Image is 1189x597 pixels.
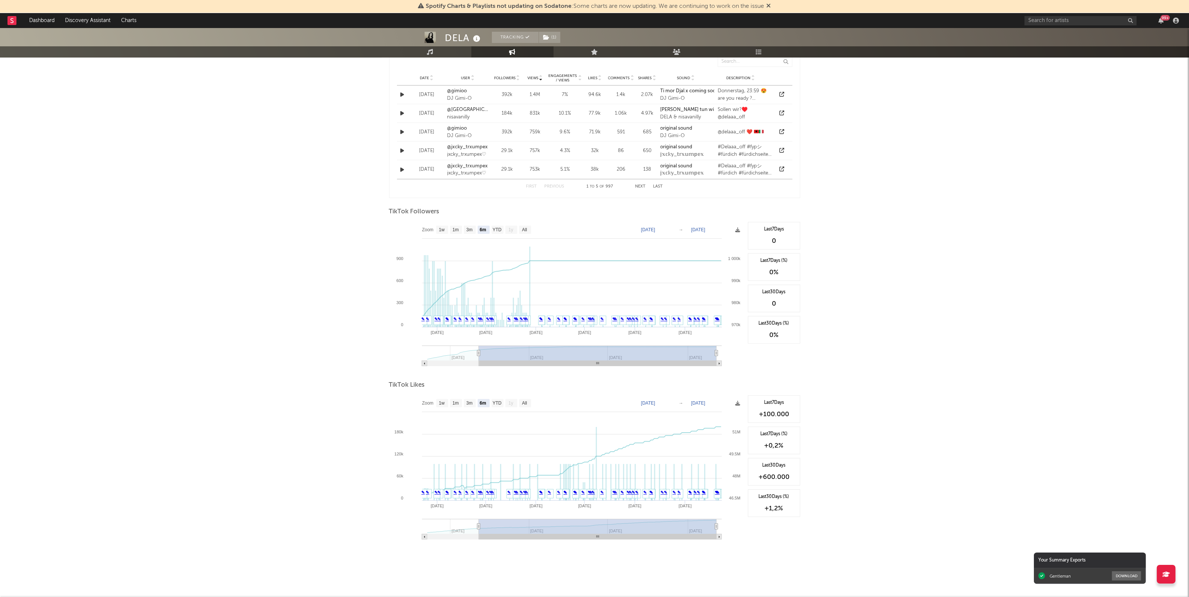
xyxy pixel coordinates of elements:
a: original soundDJ Gimi-O [660,125,693,139]
text: [DATE] [431,330,444,335]
a: ✎ [491,317,495,321]
div: 10.1 % [548,110,582,117]
a: ✎ [508,490,511,495]
div: 591 [608,129,634,136]
div: 99 + [1161,15,1170,21]
div: #Delaaa_off #fypシ #fürdich #fürdichseiteシ #viral #foryou #🇦🇱 #criminal @delaaa_off @dhuratadora [718,163,772,177]
a: ✎ [478,490,481,495]
a: ✎ [644,317,647,321]
a: ✎ [471,317,475,321]
span: Engagements / Views [548,74,577,83]
span: : Some charts are now updating. We are continuing to work on the issue [426,3,764,9]
a: Discovery Assistant [60,13,116,28]
text: 1w [439,401,445,406]
a: ✎ [694,490,697,495]
a: ✎ [525,317,529,321]
a: ✎ [621,317,624,321]
a: ✎ [438,490,441,495]
div: 71.9k [586,129,604,136]
a: ✎ [446,490,449,495]
div: 9.6 % [548,129,582,136]
a: ✎ [489,490,493,495]
div: 831k [526,110,545,117]
a: ✎ [480,317,483,321]
div: Last 30 Days (%) [752,320,796,327]
text: All [522,401,527,406]
text: [DATE] [529,330,542,335]
text: 970k [731,322,740,327]
text: [DATE] [628,504,641,508]
button: Last [653,185,663,189]
div: 1.4k [608,91,634,99]
a: ✎ [548,317,551,321]
a: ✎ [465,490,469,495]
a: ✎ [557,490,561,495]
text: [DATE] [578,504,591,508]
text: All [522,228,527,233]
strong: original sound [660,126,693,131]
span: of [600,185,604,188]
text: 6m [480,228,486,233]
a: ✎ [471,490,475,495]
div: 29.1k [492,166,522,173]
span: Sound [677,76,690,80]
button: Previous [545,185,564,189]
div: Last 7 Days (%) [752,431,796,437]
a: ✎ [426,490,429,495]
div: 753k [526,166,545,173]
a: ✎ [592,317,595,321]
span: TikTok Followers [389,207,440,216]
a: ✎ [689,490,692,495]
a: ✎ [564,490,567,495]
div: 4.97k [638,110,657,117]
a: ✎ [438,317,441,321]
div: 38k [586,166,604,173]
div: [DATE] [410,147,444,155]
a: ✎ [702,490,705,495]
text: Zoom [422,401,434,406]
div: #Delaaa_off #fypシ #fürdich #fürdichseiteシ #viral #foryou #🇮🇹 @delaaa_off @dhuratadora [718,143,772,158]
div: +100.000 [752,410,796,419]
a: ✎ [525,490,529,495]
div: 77.9k [586,110,604,117]
text: 51M [732,430,740,434]
div: 0 % [752,331,796,340]
text: → [679,400,683,406]
div: DJ Gimi-O [660,95,719,102]
text: 600 [396,278,403,283]
a: @[GEOGRAPHIC_DATA] [447,106,489,114]
a: ✎ [480,490,483,495]
div: nisavanilly [447,114,489,121]
span: TikTok Likes [389,381,425,390]
div: 184k [492,110,522,117]
button: 99+ [1158,18,1164,24]
text: YTD [492,228,501,233]
a: ✎ [678,317,681,321]
text: 1 000k [728,256,740,261]
div: Your Summary Exports [1034,553,1146,568]
text: 120k [394,452,403,456]
span: Dismiss [767,3,771,9]
a: Charts [116,13,142,28]
a: ✎ [486,317,490,321]
a: ✎ [465,317,469,321]
a: ✎ [697,317,700,321]
a: ✎ [627,490,630,495]
a: ✎ [520,317,523,321]
a: ✎ [491,490,495,495]
a: ✎ [446,317,449,321]
text: [DATE] [691,227,705,232]
a: ✎ [454,317,457,321]
div: Donnerstag, 23:59 😍 are you ready ? @delaaa_off [718,87,772,102]
a: ✎ [588,490,591,495]
a: ✎ [486,490,490,495]
span: Likes [588,76,597,80]
div: @delaaa_off ❤️ 🇦🇱🇮🇹 [718,129,772,136]
text: 1y [508,401,513,406]
div: 759k [526,129,545,136]
text: 46.5M [729,496,740,500]
div: 32k [586,147,604,155]
text: 1m [452,228,459,233]
a: ✎ [520,490,523,495]
div: 𝕛𝕩𝕔𝕜𝕪_𝕥𝕣𝕩𝕦𝕞𝕡𝕖𝕩 [660,170,704,177]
